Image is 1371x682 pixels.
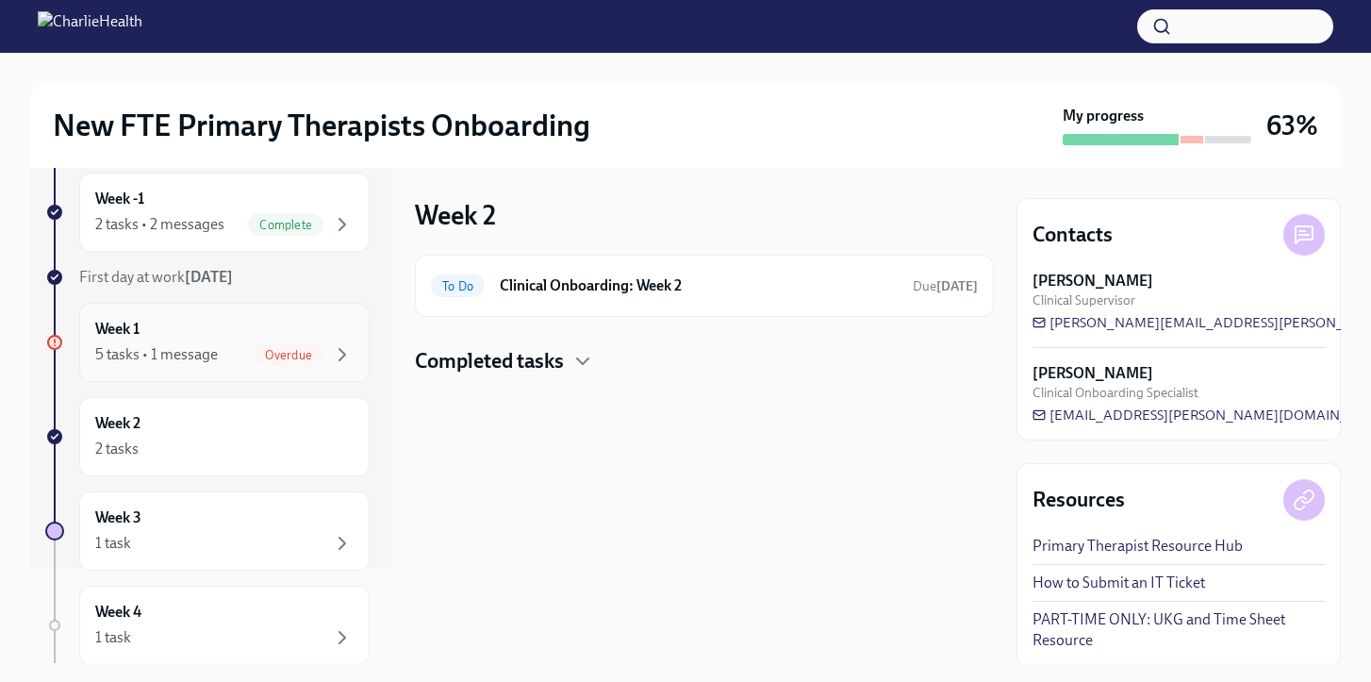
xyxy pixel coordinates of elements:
[248,218,323,232] span: Complete
[45,303,370,382] a: Week 15 tasks • 1 messageOverdue
[185,268,233,286] strong: [DATE]
[1032,363,1153,384] strong: [PERSON_NAME]
[1032,291,1135,309] span: Clinical Supervisor
[95,439,139,459] div: 2 tasks
[415,347,564,375] h4: Completed tasks
[95,344,218,365] div: 5 tasks • 1 message
[95,507,141,528] h6: Week 3
[45,491,370,571] a: Week 31 task
[95,533,131,554] div: 1 task
[936,278,978,294] strong: [DATE]
[1032,384,1198,402] span: Clinical Onboarding Specialist
[45,173,370,252] a: Week -12 tasks • 2 messagesComplete
[1032,573,1205,593] a: How to Submit an IT Ticket
[1032,536,1243,557] a: Primary Therapist Resource Hub
[1063,106,1144,126] strong: My progress
[95,189,144,209] h6: Week -1
[1032,221,1113,249] h4: Contacts
[431,279,485,293] span: To Do
[45,397,370,476] a: Week 22 tasks
[1032,271,1153,291] strong: [PERSON_NAME]
[415,198,496,232] h3: Week 2
[500,275,898,296] h6: Clinical Onboarding: Week 2
[95,627,131,648] div: 1 task
[1032,609,1325,651] a: PART-TIME ONLY: UKG and Time Sheet Resource
[1032,486,1125,514] h4: Resources
[38,11,142,42] img: CharlieHealth
[95,319,140,340] h6: Week 1
[79,268,233,286] span: First day at work
[45,267,370,288] a: First day at work[DATE]
[913,278,978,294] span: Due
[913,277,978,295] span: October 11th, 2025 10:00
[53,107,590,144] h2: New FTE Primary Therapists Onboarding
[95,214,224,235] div: 2 tasks • 2 messages
[431,271,978,301] a: To DoClinical Onboarding: Week 2Due[DATE]
[415,347,994,375] div: Completed tasks
[95,413,140,434] h6: Week 2
[254,348,323,362] span: Overdue
[45,586,370,665] a: Week 41 task
[95,602,141,623] h6: Week 4
[1266,108,1318,142] h3: 63%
